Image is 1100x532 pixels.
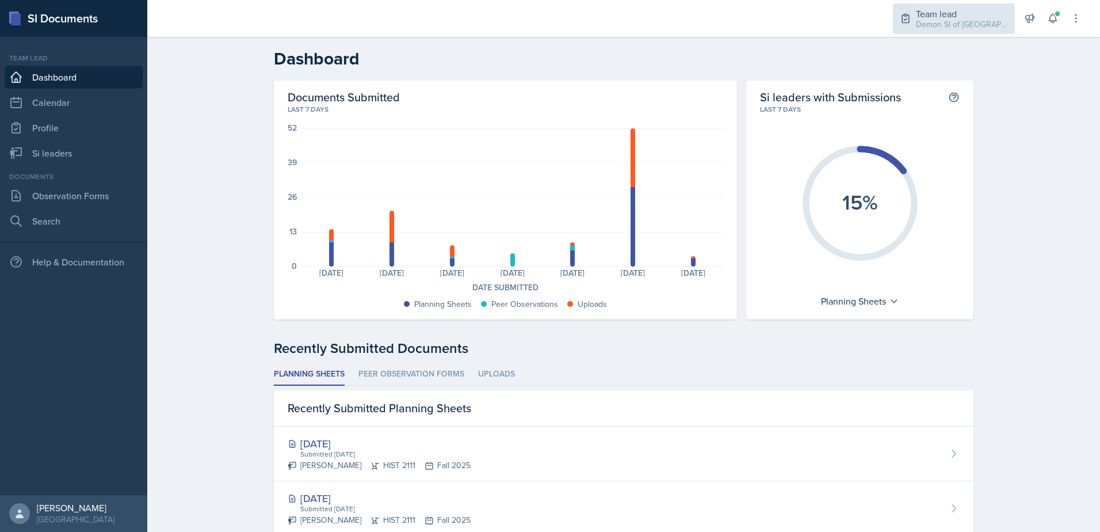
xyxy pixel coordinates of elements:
[288,90,723,104] h2: Documents Submitted
[288,514,471,526] div: [PERSON_NAME] HIST 2111 Fall 2025
[274,390,973,427] div: Recently Submitted Planning Sheets
[292,262,297,270] div: 0
[288,124,297,132] div: 52
[760,90,901,104] h2: Si leaders with Submissions
[362,269,422,277] div: [DATE]
[491,298,558,310] div: Peer Observations
[274,48,973,69] h2: Dashboard
[274,363,345,386] li: Planning Sheets
[37,514,114,525] div: [GEOGRAPHIC_DATA]
[358,363,464,386] li: Peer Observation Forms
[916,18,1008,31] div: Demon SI of [GEOGRAPHIC_DATA] / Fall 2025
[5,91,143,114] a: Calendar
[301,269,362,277] div: [DATE]
[478,363,515,386] li: Uploads
[288,158,297,166] div: 39
[299,504,471,514] div: Submitted [DATE]
[578,298,607,310] div: Uploads
[5,66,143,89] a: Dashboard
[288,104,723,115] div: Last 7 days
[422,269,483,277] div: [DATE]
[5,172,143,182] div: Documents
[288,193,297,201] div: 26
[916,7,1008,21] div: Team lead
[274,338,973,359] div: Recently Submitted Documents
[288,491,471,506] div: [DATE]
[5,250,143,273] div: Help & Documentation
[663,269,724,277] div: [DATE]
[543,269,603,277] div: [DATE]
[289,227,297,235] div: 13
[299,449,471,459] div: Submitted [DATE]
[482,269,543,277] div: [DATE]
[5,210,143,233] a: Search
[288,459,471,472] div: [PERSON_NAME] HIST 2111 Fall 2025
[288,282,723,294] div: Date Submitted
[842,187,878,217] text: 15%
[414,298,472,310] div: Planning Sheets
[274,427,973,481] a: [DATE] Submitted [DATE] [PERSON_NAME]HIST 2111Fall 2025
[5,142,143,165] a: Si leaders
[603,269,663,277] div: [DATE]
[288,436,471,451] div: [DATE]
[815,292,904,310] div: Planning Sheets
[760,104,960,115] div: Last 7 days
[37,502,114,514] div: [PERSON_NAME]
[5,53,143,63] div: Team lead
[5,116,143,139] a: Profile
[5,184,143,207] a: Observation Forms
